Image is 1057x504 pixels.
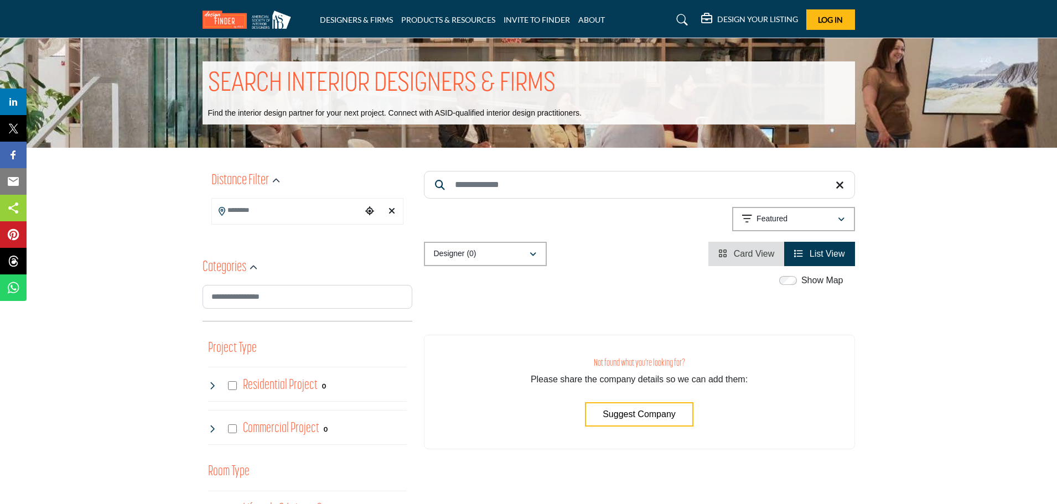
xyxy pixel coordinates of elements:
[212,200,361,221] input: Search Location
[531,375,748,384] span: Please share the company details so we can add them:
[361,200,378,224] div: Choose your current location
[324,424,328,434] div: 0 Results For Commercial Project
[203,11,297,29] img: Site Logo
[211,171,269,191] h2: Distance Filter
[732,207,855,231] button: Featured
[208,338,257,359] button: Project Type
[228,424,237,433] input: Select Commercial Project checkbox
[243,419,319,438] h4: Commercial Project: Involve the design, construction, or renovation of spaces used for business p...
[718,249,774,258] a: View Card
[322,381,326,391] div: 0 Results For Residential Project
[701,13,798,27] div: DESIGN YOUR LISTING
[203,285,412,309] input: Search Category
[434,248,476,259] p: Designer (0)
[424,242,547,266] button: Designer (0)
[784,242,854,266] li: List View
[208,108,582,119] p: Find the interior design partner for your next project. Connect with ASID-qualified interior desi...
[243,376,318,395] h4: Residential Project: Types of projects range from simple residential renovations to highly comple...
[424,171,855,199] input: Search Keyword
[208,461,250,482] button: Room Type
[401,15,495,24] a: PRODUCTS & RESOURCES
[320,15,393,24] a: DESIGNERS & FIRMS
[794,249,844,258] a: View List
[384,200,400,224] div: Clear search location
[717,14,798,24] h5: DESIGN YOUR LISTING
[578,15,605,24] a: ABOUT
[603,409,676,419] span: Suggest Company
[228,381,237,390] input: Select Residential Project checkbox
[810,249,845,258] span: List View
[203,258,246,278] h2: Categories
[322,382,326,390] b: 0
[806,9,855,30] button: Log In
[324,425,328,433] b: 0
[504,15,570,24] a: INVITE TO FINDER
[708,242,784,266] li: Card View
[734,249,775,258] span: Card View
[585,402,693,427] button: Suggest Company
[818,15,843,24] span: Log In
[801,274,843,287] label: Show Map
[447,357,832,369] h3: Not found what you're looking for?
[757,214,787,225] p: Featured
[666,11,695,29] a: Search
[208,67,556,101] h1: SEARCH INTERIOR DESIGNERS & FIRMS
